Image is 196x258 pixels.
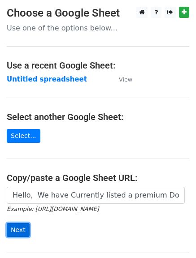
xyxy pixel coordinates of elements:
[7,129,40,143] a: Select...
[151,215,196,258] iframe: Chat Widget
[7,112,189,122] h4: Select another Google Sheet:
[7,223,30,237] input: Next
[7,60,189,71] h4: Use a recent Google Sheet:
[7,7,189,20] h3: Choose a Google Sheet
[7,172,189,183] h4: Copy/paste a Google Sheet URL:
[7,206,99,212] small: Example: [URL][DOMAIN_NAME]
[119,76,132,83] small: View
[7,187,185,204] input: Paste your Google Sheet URL here
[110,75,132,83] a: View
[7,75,87,83] a: Untitled spreadsheet
[7,23,189,33] p: Use one of the options below...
